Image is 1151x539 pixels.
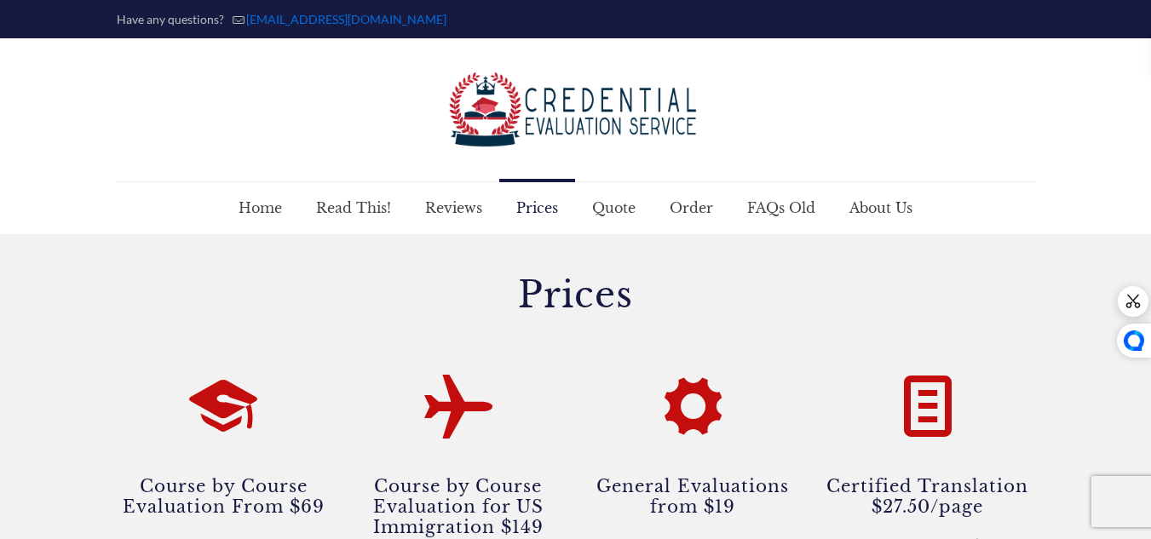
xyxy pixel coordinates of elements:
a: FAQs Old [730,182,832,233]
a: Home [222,182,299,233]
img: logo-color [448,72,704,147]
a: About Us [832,182,929,233]
a: Quote [575,182,653,233]
a: Read This! [299,182,408,233]
a: Credential Evaluation Service [448,38,704,181]
h4: Course by Course Evaluation for US Immigration $149 [351,474,566,537]
h4: Certified Translation $27.50/page [820,474,1035,517]
a: Prices [499,182,575,233]
nav: Main menu [222,182,929,233]
a: mail [246,12,446,26]
h4: Course by Course Evaluation From $69 [117,474,331,517]
a: Order [653,182,730,233]
h1: Prices [117,277,1035,313]
a: Reviews [408,182,499,233]
h4: General Evaluations from $19 [586,474,801,517]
